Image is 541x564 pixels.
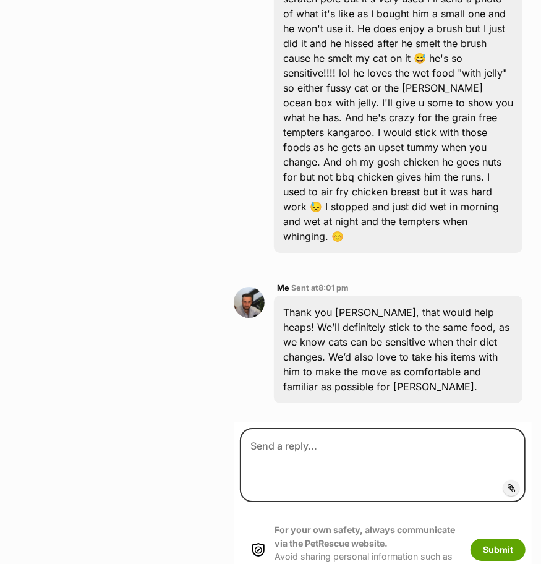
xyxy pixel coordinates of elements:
[291,283,349,293] span: Sent at
[277,283,289,293] span: Me
[275,524,455,548] strong: For your own safety, always communicate via the PetRescue website.
[471,539,526,561] button: Submit
[318,283,349,293] span: 8:01 pm
[274,296,522,403] div: Thank you [PERSON_NAME], that would help heaps! We’ll definitely stick to the same food, as we kn...
[234,287,265,318] img: Joshua Hewitt profile pic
